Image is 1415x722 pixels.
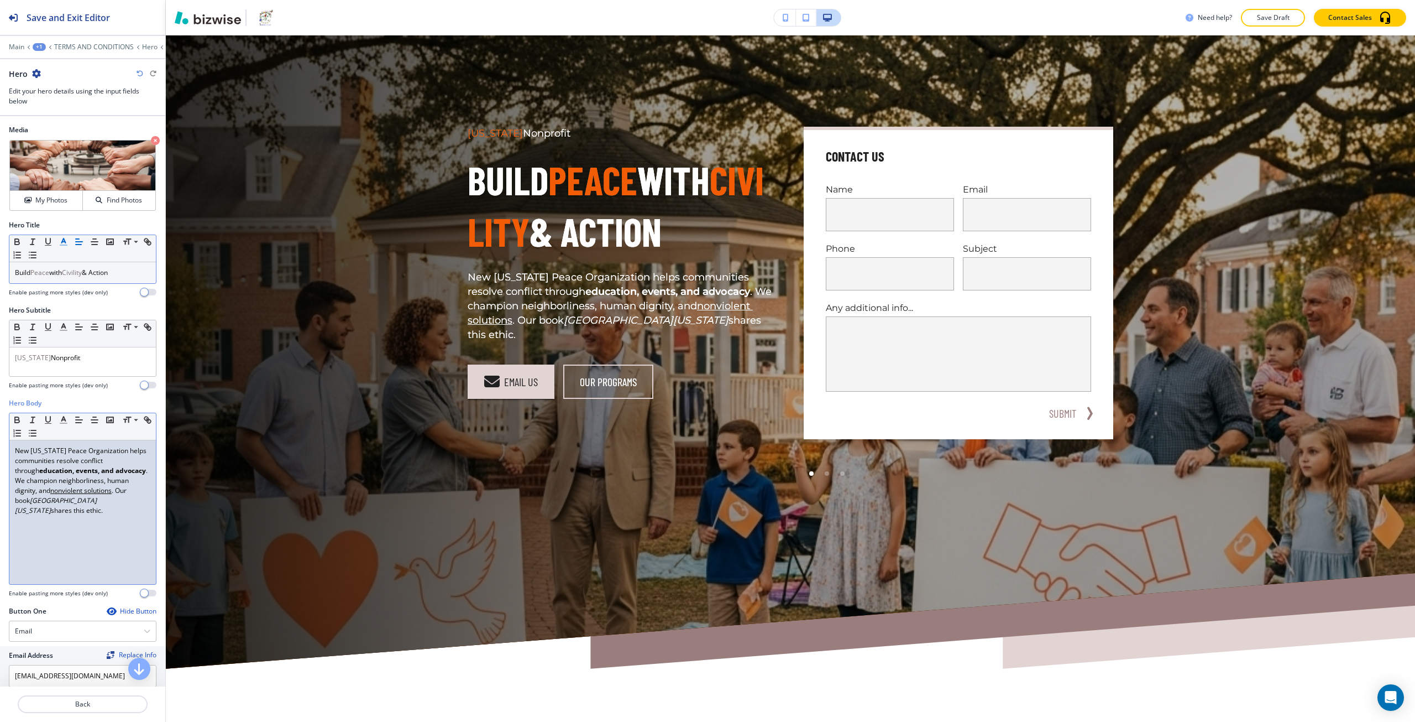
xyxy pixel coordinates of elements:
[468,365,554,399] a: Email Us
[9,288,108,297] h4: Enable pasting more styles (dev only)
[10,191,83,210] button: My Photos
[83,191,155,210] button: Find Photos
[1328,13,1372,23] p: Contact Sales
[9,139,156,211] div: My PhotosFind Photos
[54,43,134,51] button: TERMS AND CONDITIONS
[1241,9,1305,27] button: Save Draft
[19,699,146,709] p: Back
[15,496,97,515] em: [GEOGRAPHIC_DATA][US_STATE]
[33,43,46,51] button: +1
[35,195,67,205] h4: My Photos
[15,446,150,516] p: New [US_STATE] Peace Organization helps communities resolve conflict through . We champion neighb...
[107,607,156,616] button: Hide Button
[18,695,148,713] button: Back
[27,11,110,24] h2: Save and Exit Editor
[563,365,653,399] button: Our Programs
[1377,684,1404,711] div: Open Intercom Messenger
[107,651,156,659] div: Replace Info
[1255,13,1291,23] p: Save Draft
[107,195,142,205] h4: Find Photos
[1314,9,1406,27] button: Contact Sales
[468,300,753,326] u: nonviolent solutions
[175,11,241,24] img: Bizwise Logo
[9,398,41,408] h2: Hero Body
[107,651,156,659] button: ReplaceReplace Info
[15,353,51,362] span: [US_STATE]
[548,157,637,203] span: Peace
[9,220,40,230] h2: Hero Title
[9,606,46,616] h2: Button One
[9,86,156,106] h3: Edit your hero details using the input fields below
[468,271,777,342] p: New [US_STATE] Peace Organization helps communities resolve conflict through . We champion neighb...
[9,651,53,661] h2: Email Address
[468,154,777,257] h1: Build with & Action
[585,285,750,298] strong: education, events, and advocacy
[9,125,156,135] h2: Media
[15,268,150,278] p: Build with & Action
[9,43,24,51] button: Main
[564,314,729,326] em: [GEOGRAPHIC_DATA][US_STATE]
[9,381,108,389] h4: Enable pasting more styles (dev only)
[1045,405,1080,422] button: SUBMIT
[826,302,1091,314] p: Any additional info...
[251,9,281,26] img: Your Logo
[30,268,49,277] span: Peace
[9,589,108,598] h4: Enable pasting more styles (dev only)
[468,127,777,141] p: Nonprofit
[107,651,114,659] img: Replace
[50,486,112,495] u: nonviolent solutions
[826,183,954,196] p: Name
[107,651,156,660] span: Find and replace this information across Bizwise
[39,466,146,475] strong: education, events, and advocacy
[142,43,158,51] button: Hero
[15,353,150,363] p: Nonprofit
[468,127,523,139] span: [US_STATE]
[963,183,1091,196] p: Email
[9,665,156,687] input: Ex. Reace@NewVirginiapeace.org
[826,242,954,255] p: Phone
[1198,13,1232,23] h3: Need help?
[826,148,884,165] h4: Contact Us
[62,268,82,277] span: Civility
[963,242,1091,255] p: Subject
[9,305,51,315] h2: Hero Subtitle
[15,626,32,636] h4: Email
[9,68,28,80] h2: Hero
